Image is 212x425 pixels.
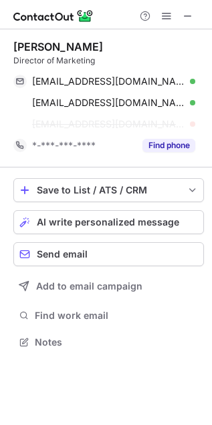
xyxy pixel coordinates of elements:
[32,118,185,130] span: [EMAIL_ADDRESS][DOMAIN_NAME]
[37,185,181,195] div: Save to List / ATS / CRM
[35,310,199,322] span: Find work email
[35,336,199,348] span: Notes
[13,40,103,53] div: [PERSON_NAME]
[13,55,204,67] div: Director of Marketing
[142,139,195,152] button: Reveal Button
[13,210,204,234] button: AI write personalized message
[13,333,204,352] button: Notes
[36,281,142,292] span: Add to email campaign
[37,249,88,260] span: Send email
[32,75,185,87] span: [EMAIL_ADDRESS][DOMAIN_NAME]
[13,274,204,298] button: Add to email campaign
[13,306,204,325] button: Find work email
[13,178,204,202] button: save-profile-one-click
[37,217,179,228] span: AI write personalized message
[32,97,185,109] span: [EMAIL_ADDRESS][DOMAIN_NAME]
[13,8,94,24] img: ContactOut v5.3.10
[13,242,204,266] button: Send email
